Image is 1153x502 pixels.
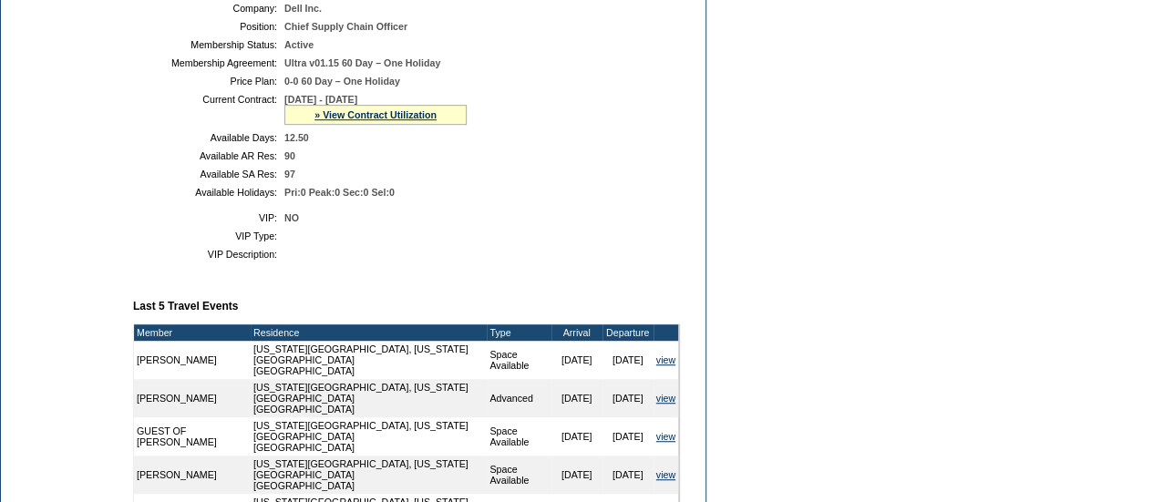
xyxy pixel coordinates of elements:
[284,57,440,68] span: Ultra v01.15 60 Day – One Holiday
[140,150,277,161] td: Available AR Res:
[602,456,654,494] td: [DATE]
[140,39,277,50] td: Membership Status:
[602,341,654,379] td: [DATE]
[551,324,602,341] td: Arrival
[284,169,295,179] span: 97
[284,39,314,50] span: Active
[140,57,277,68] td: Membership Agreement:
[602,417,654,456] td: [DATE]
[656,354,675,365] a: view
[140,231,277,241] td: VIP Type:
[487,456,551,494] td: Space Available
[284,76,400,87] span: 0-0 60 Day – One Holiday
[134,324,251,341] td: Member
[656,431,675,442] a: view
[602,324,654,341] td: Departure
[140,94,277,125] td: Current Contract:
[140,169,277,179] td: Available SA Res:
[134,341,251,379] td: [PERSON_NAME]
[251,379,487,417] td: [US_STATE][GEOGRAPHIC_DATA], [US_STATE][GEOGRAPHIC_DATA] [GEOGRAPHIC_DATA]
[140,3,277,14] td: Company:
[140,212,277,223] td: VIP:
[284,94,357,105] span: [DATE] - [DATE]
[284,187,395,198] span: Pri:0 Peak:0 Sec:0 Sel:0
[551,417,602,456] td: [DATE]
[140,249,277,260] td: VIP Description:
[140,132,277,143] td: Available Days:
[134,456,251,494] td: [PERSON_NAME]
[140,21,277,32] td: Position:
[284,3,322,14] span: Dell Inc.
[656,469,675,480] a: view
[487,379,551,417] td: Advanced
[251,341,487,379] td: [US_STATE][GEOGRAPHIC_DATA], [US_STATE][GEOGRAPHIC_DATA] [GEOGRAPHIC_DATA]
[487,324,551,341] td: Type
[551,341,602,379] td: [DATE]
[251,456,487,494] td: [US_STATE][GEOGRAPHIC_DATA], [US_STATE][GEOGRAPHIC_DATA] [GEOGRAPHIC_DATA]
[656,393,675,404] a: view
[314,109,437,120] a: » View Contract Utilization
[251,417,487,456] td: [US_STATE][GEOGRAPHIC_DATA], [US_STATE][GEOGRAPHIC_DATA] [GEOGRAPHIC_DATA]
[140,187,277,198] td: Available Holidays:
[284,132,309,143] span: 12.50
[284,21,407,32] span: Chief Supply Chain Officer
[602,379,654,417] td: [DATE]
[251,324,487,341] td: Residence
[284,212,299,223] span: NO
[551,379,602,417] td: [DATE]
[487,341,551,379] td: Space Available
[284,150,295,161] span: 90
[133,300,238,312] b: Last 5 Travel Events
[134,417,251,456] td: GUEST OF [PERSON_NAME]
[140,76,277,87] td: Price Plan:
[487,417,551,456] td: Space Available
[134,379,251,417] td: [PERSON_NAME]
[551,456,602,494] td: [DATE]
